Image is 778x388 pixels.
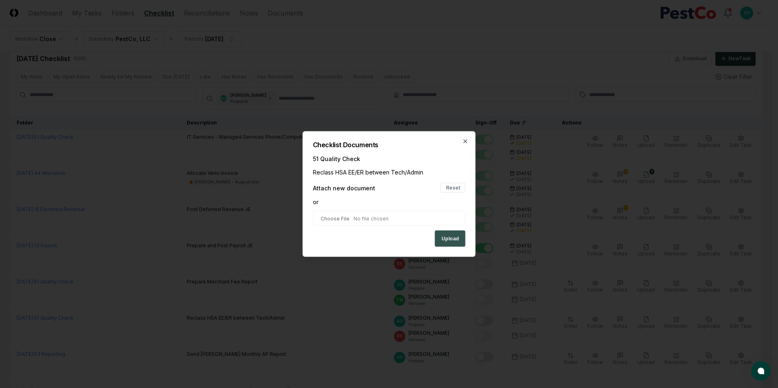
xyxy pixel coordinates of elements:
[313,168,465,177] div: Reclass HSA EE/ER between Tech/Admin
[441,183,465,193] button: Reset
[313,198,465,206] div: or
[435,231,465,247] button: Upload
[313,142,465,148] h2: Checklist Documents
[313,155,465,163] div: 51 Quality Check
[313,183,375,192] div: Attach new document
